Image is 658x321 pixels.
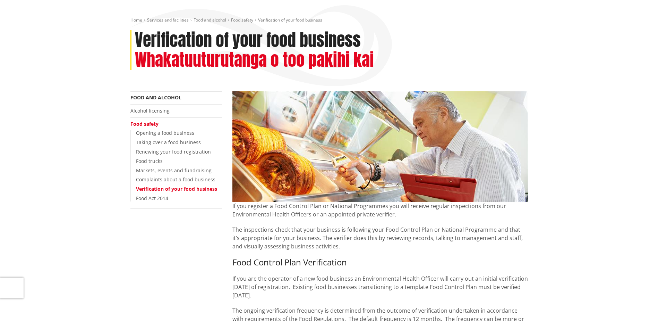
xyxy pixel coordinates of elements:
[136,148,211,155] a: Renewing your food registration
[130,94,181,101] a: Food and alcohol
[136,130,194,136] a: Opening a food business
[136,176,215,183] a: Complaints about a food business
[130,121,159,127] a: Food safety
[258,17,322,23] span: Verification of your food business
[135,30,361,50] h1: Verification of your food business
[232,202,528,219] p: If you register a Food Control Plan or National Programmes you will receive regular inspections f...
[232,257,528,267] h3: Food Control Plan Verification
[130,17,142,23] a: Home
[194,17,226,23] a: Food and alcohol
[232,91,528,202] img: Verification
[136,158,163,164] a: Food trucks
[136,195,168,201] a: Food Act 2014
[231,17,253,23] a: Food safety
[147,17,189,23] a: Services and facilities
[232,225,528,250] p: The inspections check that your business is following your Food Control Plan or National Programm...
[136,139,201,146] a: Taking over a food business
[626,292,651,317] iframe: Messenger Launcher
[136,186,217,192] a: Verification of your food business
[130,17,528,23] nav: breadcrumb
[135,50,374,70] h2: Whakatuuturutanga o too pakihi kai
[136,167,212,174] a: Markets, events and fundraising
[130,107,170,114] a: Alcohol licensing
[232,274,528,299] p: If you are the operator of a new food business an Environmental Health Officer will carry out an ...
